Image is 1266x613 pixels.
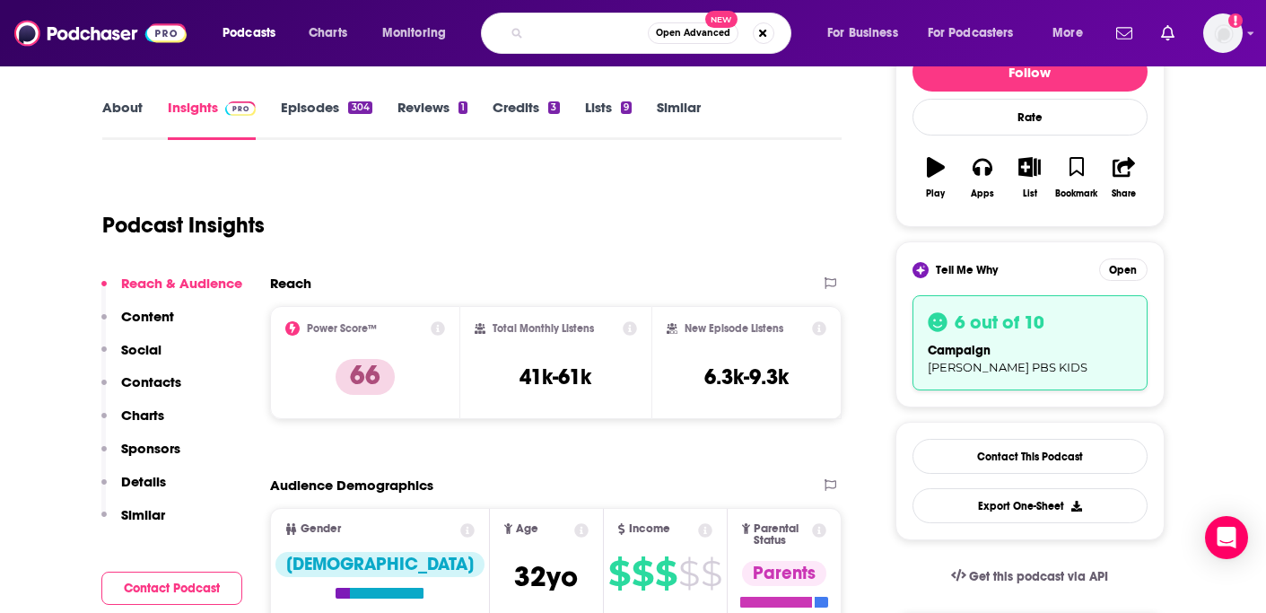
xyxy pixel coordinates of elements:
button: Open AdvancedNew [648,22,738,44]
span: $ [632,559,653,588]
div: 304 [348,101,371,114]
button: Charts [101,407,164,440]
span: Charts [309,21,347,46]
button: Reach & Audience [101,275,242,308]
h3: 6 out of 10 [955,311,1044,334]
svg: Add a profile image [1228,13,1243,28]
a: Contact This Podcast [912,439,1148,474]
h2: Reach [270,275,311,292]
a: Get this podcast via API [937,555,1123,599]
button: Bookmark [1053,145,1100,210]
button: open menu [1040,19,1105,48]
span: $ [701,559,721,588]
a: Episodes304 [281,99,371,140]
p: Content [121,308,174,325]
a: Show notifications dropdown [1154,18,1182,48]
button: Follow [912,52,1148,92]
span: More [1052,21,1083,46]
button: Share [1100,145,1147,210]
p: 66 [336,359,395,395]
button: open menu [210,19,299,48]
button: List [1006,145,1052,210]
button: Apps [959,145,1006,210]
div: Open Intercom Messenger [1205,516,1248,559]
div: Apps [971,188,994,199]
h2: Audience Demographics [270,477,433,494]
span: $ [608,559,630,588]
span: campaign [928,343,991,358]
button: open menu [815,19,921,48]
span: Tell Me Why [936,263,998,277]
a: Show notifications dropdown [1109,18,1139,48]
span: [PERSON_NAME] PBS KIDS [928,360,1087,374]
button: Contacts [101,373,181,407]
button: Play [912,145,959,210]
img: Podchaser Pro [225,101,257,116]
span: For Podcasters [928,21,1014,46]
a: Credits3 [493,99,559,140]
img: User Profile [1203,13,1243,53]
span: For Business [827,21,898,46]
span: New [705,11,738,28]
h2: New Episode Listens [685,322,783,335]
p: Sponsors [121,440,180,457]
p: Social [121,341,162,358]
span: 32 yo [514,559,578,594]
div: List [1023,188,1037,199]
button: Open [1099,258,1148,281]
button: Export One-Sheet [912,488,1148,523]
span: Logged in as dkcmediatechnyc [1203,13,1243,53]
button: Show profile menu [1203,13,1243,53]
div: Bookmark [1055,188,1097,199]
span: Podcasts [223,21,275,46]
h3: 41k-61k [519,363,591,390]
p: Charts [121,407,164,424]
button: open menu [916,19,1040,48]
h2: Power Score™ [307,322,377,335]
button: Social [101,341,162,374]
div: [DEMOGRAPHIC_DATA] [275,552,485,577]
div: Play [926,188,945,199]
span: Gender [301,523,341,535]
button: Content [101,308,174,341]
div: Search podcasts, credits, & more... [498,13,808,54]
button: Contact Podcast [101,572,242,605]
img: tell me why sparkle [915,265,926,276]
p: Similar [121,506,165,523]
input: Search podcasts, credits, & more... [530,19,648,48]
div: 1 [458,101,467,114]
h3: 6.3k-9.3k [704,363,789,390]
div: 9 [621,101,632,114]
a: Charts [297,19,358,48]
a: Similar [657,99,701,140]
p: Reach & Audience [121,275,242,292]
h1: Podcast Insights [102,212,265,239]
button: open menu [370,19,469,48]
span: $ [655,559,677,588]
p: Details [121,473,166,490]
div: 3 [548,101,559,114]
div: Share [1112,188,1136,199]
span: $ [678,559,699,588]
a: About [102,99,143,140]
img: Podchaser - Follow, Share and Rate Podcasts [14,16,187,50]
h2: Total Monthly Listens [493,322,594,335]
div: Parents [742,561,826,586]
span: Open Advanced [656,29,730,38]
button: Similar [101,506,165,539]
span: Age [516,523,538,535]
p: Contacts [121,373,181,390]
button: Sponsors [101,440,180,473]
span: Income [629,523,670,535]
a: InsightsPodchaser Pro [168,99,257,140]
a: Reviews1 [397,99,467,140]
span: Parental Status [754,523,809,547]
button: Details [101,473,166,506]
span: Monitoring [382,21,446,46]
span: Get this podcast via API [969,569,1108,584]
a: Lists9 [585,99,632,140]
div: Rate [912,99,1148,136]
